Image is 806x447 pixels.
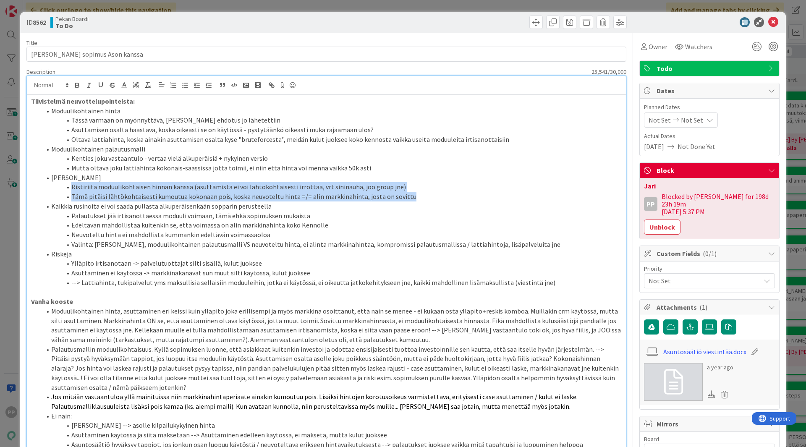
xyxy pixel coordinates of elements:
[41,230,622,240] li: Neuvoteltu hinta ei mahdollista kummankin edeltävän voimassaoloa
[685,42,712,52] span: Watchers
[644,103,775,112] span: Planned Dates
[41,115,622,125] li: Tässä varmaan on myönnyttävä, [PERSON_NAME] ehdotus jo lähetettiin
[31,297,73,306] strong: Vanha kooste
[41,154,622,163] li: Kenties joku vastaantulo - vertaa vielä alkuperäisiä + nykyinen versio
[26,68,55,76] span: Description
[681,115,703,125] span: Not Set
[41,240,622,249] li: Valinta: [PERSON_NAME], moduulikohtainen palautusmalli VS neuvoteltu hinta, ei alinta markkinahin...
[649,275,756,287] span: Not Set
[644,436,659,442] span: Board
[41,220,622,230] li: Edeltävän mahdollistaa kuitenkin se, että voimassa on alin markkinahinta koko Kennolle
[41,421,622,430] li: [PERSON_NAME] --> asolle kilpailukykyinen hinta
[55,16,89,22] span: Pekan Boardi
[678,141,715,152] span: Not Done Yet
[41,259,622,268] li: Ylläpito irtisanotaan -> palvelutuottajat silti sisällä, kulut juoksee
[644,183,775,189] div: Jari
[699,303,707,311] span: ( 1 )
[707,389,716,400] div: Download
[41,268,622,278] li: Asuttaminen ei käytössä -> markkinakanavat sun muut silti käytössä, kulut juoksee
[41,144,622,154] li: Moduulikohtainen palautusmalli
[41,192,622,201] li: Tämä pitäisi lähtökohtaisesti kumoutua kokonaan pois, koska neuvoteltu hinta =/= alin markkinahin...
[644,220,680,235] button: Unblock
[41,163,622,173] li: Mutta oltava joku lattiahinta kokonais-saassissa jotta toimii, ei niin että hinta voi mennä vaikk...
[41,249,622,259] li: Riskejä
[644,141,664,152] span: [DATE]
[644,197,657,211] div: PP
[41,430,622,440] li: Asuttaminen käytössä ja siitä maksetaan --> Asuttaminen edelleen käytössä, ei makseta, mutta kulu...
[41,182,622,192] li: Ristiriita moduulikohtaisen hinnan kanssa (asuttamista ei voi lähtökohtaisesti irrottaa, vrt sini...
[649,42,667,52] span: Owner
[657,419,764,429] span: Mirrors
[657,86,764,96] span: Dates
[26,47,626,62] input: type card name here...
[26,17,46,27] span: ID
[41,106,622,116] li: Moduulikohtainen hinta
[51,392,579,410] span: Jos mitään vastaantuloa yllä mainituissa niin markkinahintaperiaate ainakin kumoutuu pois. Lisäks...
[703,249,717,258] span: ( 0/1 )
[657,302,764,312] span: Attachments
[644,266,775,272] div: Priority
[41,411,622,421] li: Ei näin:
[657,165,764,175] span: Block
[58,68,626,76] div: 25,541 / 30,000
[18,1,38,11] span: Support
[26,39,37,47] label: Title
[41,125,622,135] li: Asuttamisen osalta haastava, koska oikeasti se on käytössä - pystytäänkö oikeasti muka rajaamaan ...
[707,363,733,372] div: a year ago
[33,18,46,26] b: 8562
[55,22,89,29] b: To Do
[649,115,671,125] span: Not Set
[41,278,622,288] li: --> Lattiahinta, tukipalvelut yms maksullisia sellaisiin moduuleihin, jotka ei käytössä, ei oikeu...
[41,211,622,221] li: Palautukset jää irtisanottaessa moduuli voimaan, tämä ehkä sopimuksen mukaista
[41,345,622,392] li: Palautusmallin moduulikohtaisuus. Kyllä sopimuksen luonne, että asiakkaat kuitenkin investoi ja o...
[663,347,746,357] a: Asuntosäätiö viestintää.docx
[657,248,764,259] span: Custom Fields
[657,63,764,73] span: Todo
[41,306,622,345] li: Moduulikohtainen hinta, asuttaminen eri keissi kuin ylläpito joka erillisempi ja myös markkina os...
[644,132,775,141] span: Actual Dates
[41,201,622,211] li: Kaikkia rusinoita ei voi saada pullasta alkuperäisenkään sopparin perusteella
[662,193,775,215] div: Blocked by [PERSON_NAME] for 198d 23h 19m [DATE] 5:37 PM
[31,97,135,105] strong: Tiivistelmä neuvottelupointeista:
[41,135,622,144] li: Oltava lattiahinta, koska ainakin asuttamisen osalta kyse "bruteforcesta", meidän kulut juoksee k...
[41,173,622,183] li: [PERSON_NAME]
